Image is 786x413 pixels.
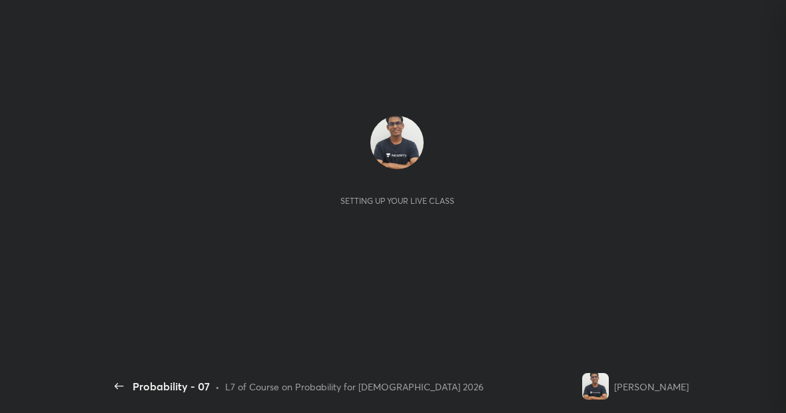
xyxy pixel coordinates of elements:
[215,380,220,394] div: •
[614,380,689,394] div: [PERSON_NAME]
[582,373,609,400] img: 9184f45cd5704d038f7ddef07b37b368.jpg
[340,196,454,206] div: Setting up your live class
[225,380,484,394] div: L7 of Course on Probability for [DEMOGRAPHIC_DATA] 2026
[133,378,210,394] div: Probability - 07
[370,116,424,169] img: 9184f45cd5704d038f7ddef07b37b368.jpg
